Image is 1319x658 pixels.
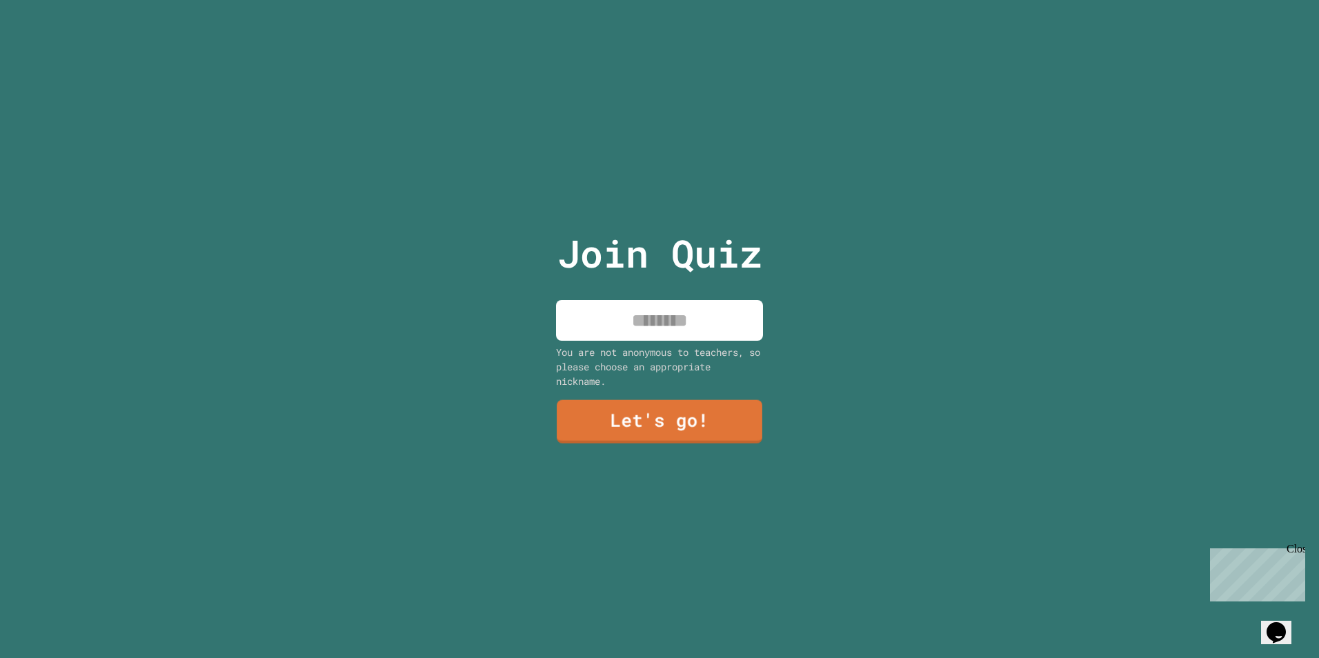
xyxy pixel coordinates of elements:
[557,399,762,443] a: Let's go!
[556,345,763,388] div: You are not anonymous to teachers, so please choose an appropriate nickname.
[1261,603,1305,644] iframe: chat widget
[6,6,95,88] div: Chat with us now!Close
[557,225,762,282] p: Join Quiz
[1204,543,1305,601] iframe: chat widget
